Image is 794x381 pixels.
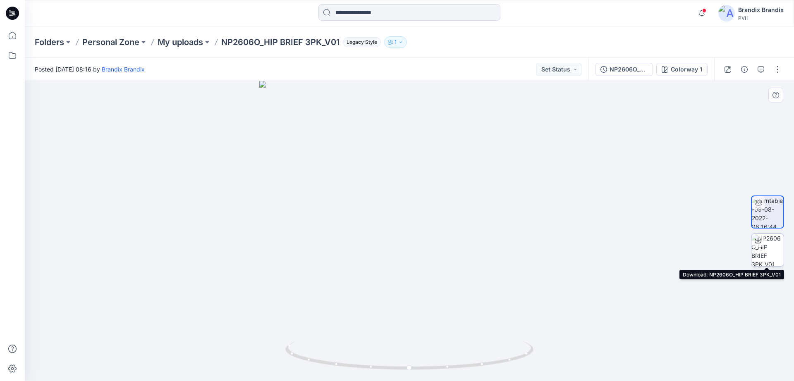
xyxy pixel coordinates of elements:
[158,36,203,48] a: My uploads
[35,36,64,48] a: Folders
[595,63,653,76] button: NP2606O_HIP BRIEF 3PK_V01
[102,66,145,73] a: Brandix Brandix
[752,196,783,228] img: turntable-09-08-2022-08:16:44
[718,5,735,21] img: avatar
[221,36,340,48] p: NP2606O_HIP BRIEF 3PK_V01
[35,65,145,74] span: Posted [DATE] 08:16 by
[343,37,381,47] span: Legacy Style
[656,63,708,76] button: Colorway 1
[395,38,397,47] p: 1
[738,15,784,21] div: PVH
[82,36,139,48] a: Personal Zone
[751,234,784,266] img: NP2606O_HIP BRIEF 3PK_V01
[738,5,784,15] div: Brandix Brandix
[738,63,751,76] button: Details
[340,36,381,48] button: Legacy Style
[384,36,407,48] button: 1
[671,65,702,74] div: Colorway 1
[610,65,648,74] div: NP2606O_HIP BRIEF 3PK_V01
